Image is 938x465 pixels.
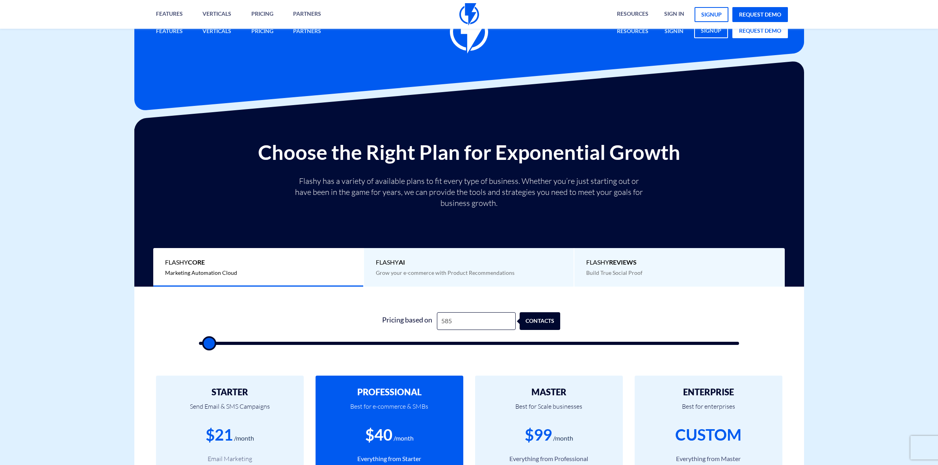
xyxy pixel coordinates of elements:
[327,397,451,424] p: Best for e-commerce & SMBs
[586,269,643,276] span: Build True Social Proof
[586,258,773,267] span: Flashy
[150,23,189,40] a: Features
[487,397,611,424] p: Best for Scale businesses
[365,424,392,446] div: $40
[287,23,327,40] a: Partners
[487,387,611,397] h2: MASTER
[609,258,637,266] b: REVIEWS
[327,454,451,463] li: Everything from Starter
[399,258,405,266] b: AI
[732,7,788,22] a: request demo
[168,387,292,397] h2: STARTER
[140,141,798,163] h2: Choose the Right Plan for Exponential Growth
[675,424,741,446] div: CUSTOM
[695,7,728,22] a: signup
[394,434,414,443] div: /month
[659,23,689,40] a: signin
[732,23,788,38] a: request demo
[168,454,292,463] li: Email Marketing
[165,258,351,267] span: Flashy
[524,312,564,330] div: contacts
[376,258,562,267] span: Flashy
[646,397,771,424] p: Best for enterprises
[553,434,573,443] div: /month
[378,312,437,330] div: Pricing based on
[234,434,254,443] div: /month
[376,269,515,276] span: Grow your e-commerce with Product Recommendations
[694,23,728,38] a: signup
[168,397,292,424] p: Send Email & SMS Campaigns
[646,454,771,463] li: Everything from Master
[245,23,279,40] a: Pricing
[292,176,646,209] p: Flashy has a variety of available plans to fit every type of business. Whether you’re just starti...
[206,424,233,446] div: $21
[525,424,552,446] div: $99
[165,269,237,276] span: Marketing Automation Cloud
[188,258,205,266] b: Core
[611,23,654,40] a: Resources
[646,387,771,397] h2: ENTERPRISE
[327,387,451,397] h2: PROFESSIONAL
[487,454,611,463] li: Everything from Professional
[197,23,237,40] a: Verticals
